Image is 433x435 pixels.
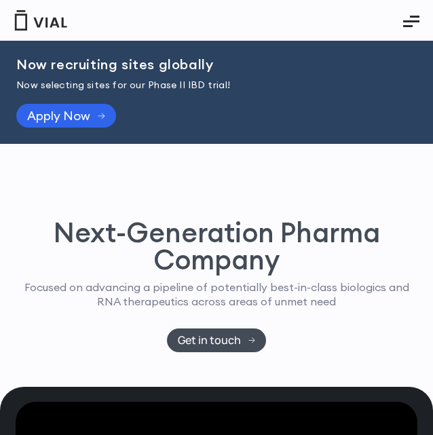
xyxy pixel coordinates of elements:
[167,328,267,352] a: Get in touch
[178,335,241,345] span: Get in touch
[16,78,417,93] p: Now selecting sites for our Phase II IBD trial!
[393,5,430,39] button: Essential Addons Toggle Menu
[14,10,68,31] img: Vial Logo
[16,104,116,128] a: Apply Now
[16,57,417,72] h2: Now recruiting sites globally
[27,111,90,121] span: Apply Now
[16,280,417,309] p: Focused on advancing a pipeline of potentially best-in-class biologics and RNA therapeutics acros...
[16,219,417,273] h1: Next-Generation Pharma Company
